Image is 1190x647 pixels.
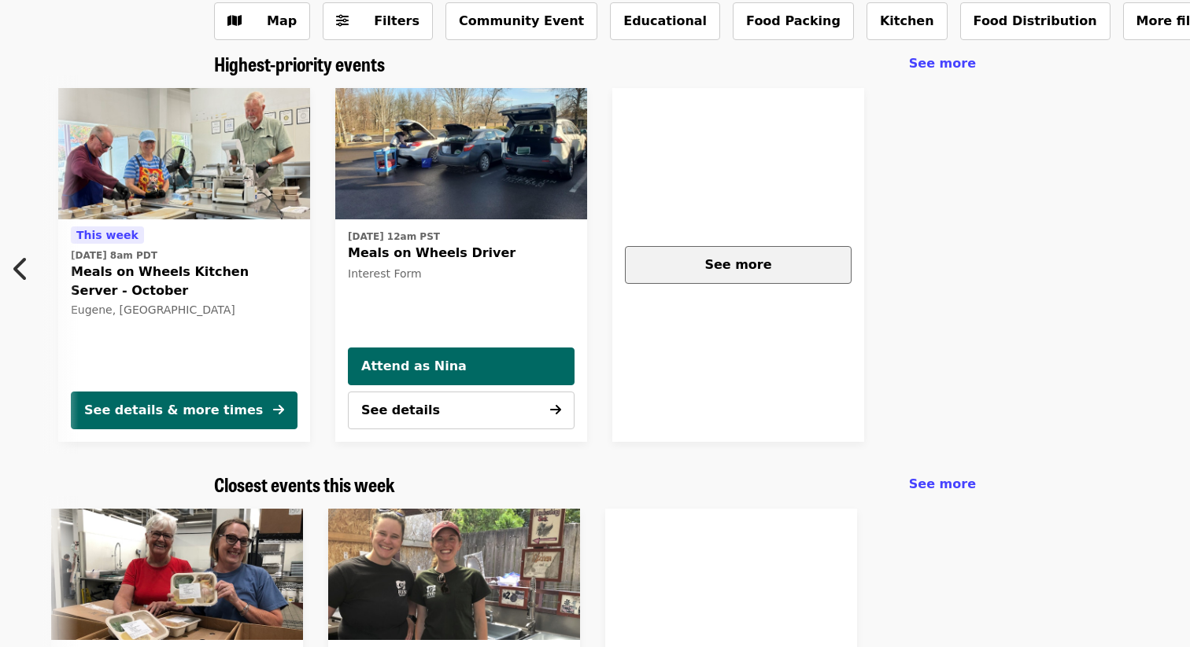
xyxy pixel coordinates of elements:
[348,267,422,280] span: Interest Form
[227,13,242,28] i: map icon
[374,13,419,28] span: Filters
[58,88,310,442] a: See details for "Meals on Wheels Kitchen Server - October"
[610,2,720,40] button: Educational
[323,2,433,40] button: Filters (0 selected)
[704,257,771,272] span: See more
[58,88,310,220] img: Meals on Wheels Kitchen Server - October organized by FOOD For Lane County
[348,226,575,285] a: See details for "Meals on Wheels Driver"
[328,509,580,641] img: GrassRoots Garden Kitchen Clean-up organized by FOOD For Lane County
[328,509,580,641] a: GrassRoots Garden Kitchen Clean-up
[361,403,440,417] span: See details
[445,2,597,40] button: Community Event
[348,392,575,429] button: See details
[348,244,575,263] span: Meals on Wheels Driver
[71,248,157,263] time: [DATE] 8am PDT
[550,403,561,417] i: arrow-right icon
[84,401,263,420] div: See details & more times
[909,56,976,71] span: See more
[71,263,297,300] span: Meals on Wheels Kitchen Server - October
[335,88,587,220] img: Meals on Wheels Driver organized by FOOD For Lane County
[348,347,575,385] button: Attend as Nina
[625,246,852,284] button: See more
[267,13,297,28] span: Map
[909,475,976,494] a: See more
[71,303,297,317] div: Eugene, [GEOGRAPHIC_DATA]
[960,2,1111,40] button: Food Distribution
[733,2,854,40] button: Food Packing
[335,88,587,220] a: Meals on Wheels Driver
[201,53,989,75] div: Highest-priority events
[71,392,297,429] button: See details & more times
[867,2,948,40] button: Kitchen
[201,473,989,496] div: Closest events this week
[13,254,29,284] i: chevron-left icon
[214,2,310,40] button: Show map view
[336,13,349,28] i: sliders-h icon
[51,509,303,641] img: Meals on Wheels Frozen Meal Packing - October organized by FOOD For Lane County
[76,229,139,241] span: This week
[612,88,864,442] a: See more
[214,53,385,75] a: Highest-priority events
[214,470,395,498] span: Closest events this week
[909,54,976,73] a: See more
[361,357,561,376] span: Attend as Nina
[214,50,385,77] span: Highest-priority events
[909,476,976,491] span: See more
[348,230,440,244] time: [DATE] 12am PST
[273,403,284,417] i: arrow-right icon
[214,473,395,496] a: Closest events this week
